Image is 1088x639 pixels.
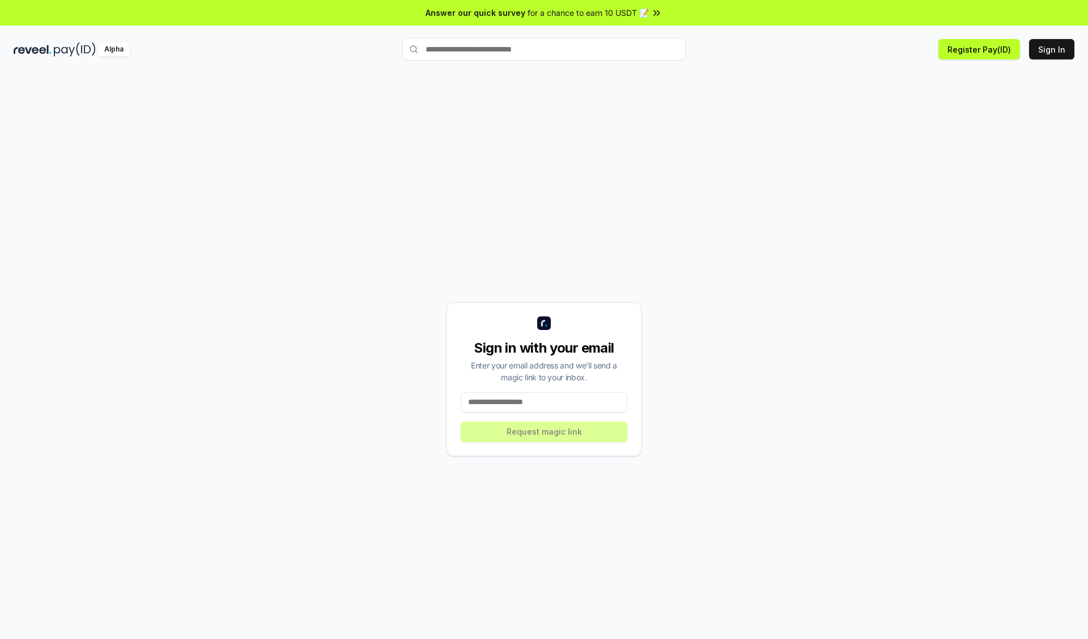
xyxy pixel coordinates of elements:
span: for a chance to earn 10 USDT 📝 [528,7,649,19]
div: Alpha [98,42,130,57]
button: Sign In [1029,39,1074,59]
span: Answer our quick survey [426,7,525,19]
button: Register Pay(ID) [938,39,1020,59]
div: Sign in with your email [461,339,627,357]
img: reveel_dark [14,42,52,57]
div: Enter your email address and we’ll send a magic link to your inbox. [461,359,627,383]
img: pay_id [54,42,96,57]
img: logo_small [537,316,551,330]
